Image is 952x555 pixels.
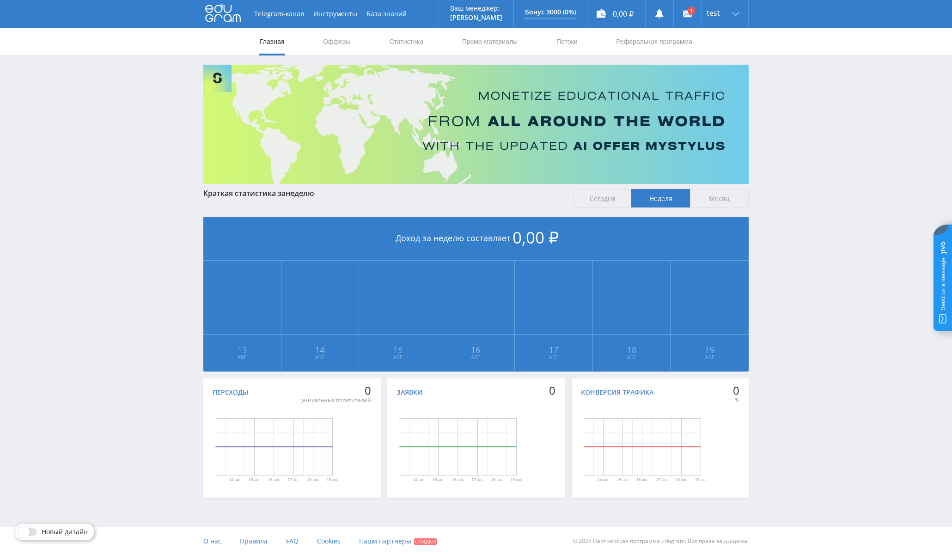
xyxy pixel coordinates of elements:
[203,65,749,184] img: Banner
[317,537,341,545] span: Cookies
[359,537,411,545] span: Наши партнеры
[369,401,547,493] svg: Диаграмма.
[203,527,221,555] a: О нас
[636,478,648,482] text: 16 авг.
[525,8,576,16] p: Бонус 3000 (0%)
[282,346,359,354] span: 14
[413,478,425,482] text: 14 авг.
[695,478,706,482] text: 19 авг.
[511,478,522,482] text: 19 авг.
[733,396,739,404] div: %
[491,478,503,482] text: 18 авг.
[513,226,559,248] span: 0,00 ₽
[282,354,359,361] span: Авг
[631,189,690,207] span: Неделя
[213,389,248,396] div: Переходы
[615,28,693,55] a: Реферальная программа
[229,478,241,482] text: 14 авг.
[450,14,502,21] p: [PERSON_NAME]
[42,528,88,536] span: Новый дизайн
[573,189,632,207] span: Сегодня
[733,384,739,397] div: 0
[671,346,748,354] span: 19
[259,28,285,55] a: Главная
[388,28,424,55] a: Статистика
[240,527,268,555] a: Правила
[597,478,609,482] text: 14 авг.
[656,478,667,482] text: 17 авг.
[203,189,564,197] div: Краткая статистика за
[286,527,299,555] a: FAQ
[360,354,436,361] span: Авг
[707,9,720,17] span: test
[617,478,629,482] text: 15 авг.
[433,478,444,482] text: 15 авг.
[690,189,749,207] span: Месяц
[481,527,749,555] div: © 2025 Партнёрская программа Edugram. Все права защищены.
[438,346,514,354] span: 16
[360,346,436,354] span: 15
[581,389,653,396] div: Конверсия трафика
[287,478,299,482] text: 17 авг.
[249,478,260,482] text: 15 авг.
[327,478,338,482] text: 19 авг.
[452,478,464,482] text: 16 авг.
[240,537,268,545] span: Правила
[203,217,749,261] div: Доход за неделю составляет
[301,396,371,404] div: уникальных посетителей
[204,354,281,361] span: Авг
[593,346,670,354] span: 18
[397,389,422,396] div: Заявки
[322,28,352,55] a: Офферы
[301,384,371,397] div: 0
[307,478,319,482] text: 18 авг.
[671,354,748,361] span: Авг
[450,5,502,12] p: Ваш менеджер:
[593,354,670,361] span: Авг
[472,478,483,482] text: 17 авг.
[438,354,514,361] span: Авг
[515,354,592,361] span: Авг
[675,478,687,482] text: 18 авг.
[553,401,731,493] svg: Диаграмма.
[414,538,437,545] span: Скидки
[204,346,281,354] span: 13
[286,537,299,545] span: FAQ
[461,28,519,55] a: Промо-материалы
[515,346,592,354] span: 17
[185,401,363,493] svg: Диаграмма.
[317,527,341,555] a: Cookies
[555,28,579,55] a: Потоки
[203,537,221,545] span: О нас
[286,188,314,198] span: неделю
[359,527,437,555] a: Наши партнеры Скидки
[549,384,555,397] div: 0
[268,478,280,482] text: 16 авг.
